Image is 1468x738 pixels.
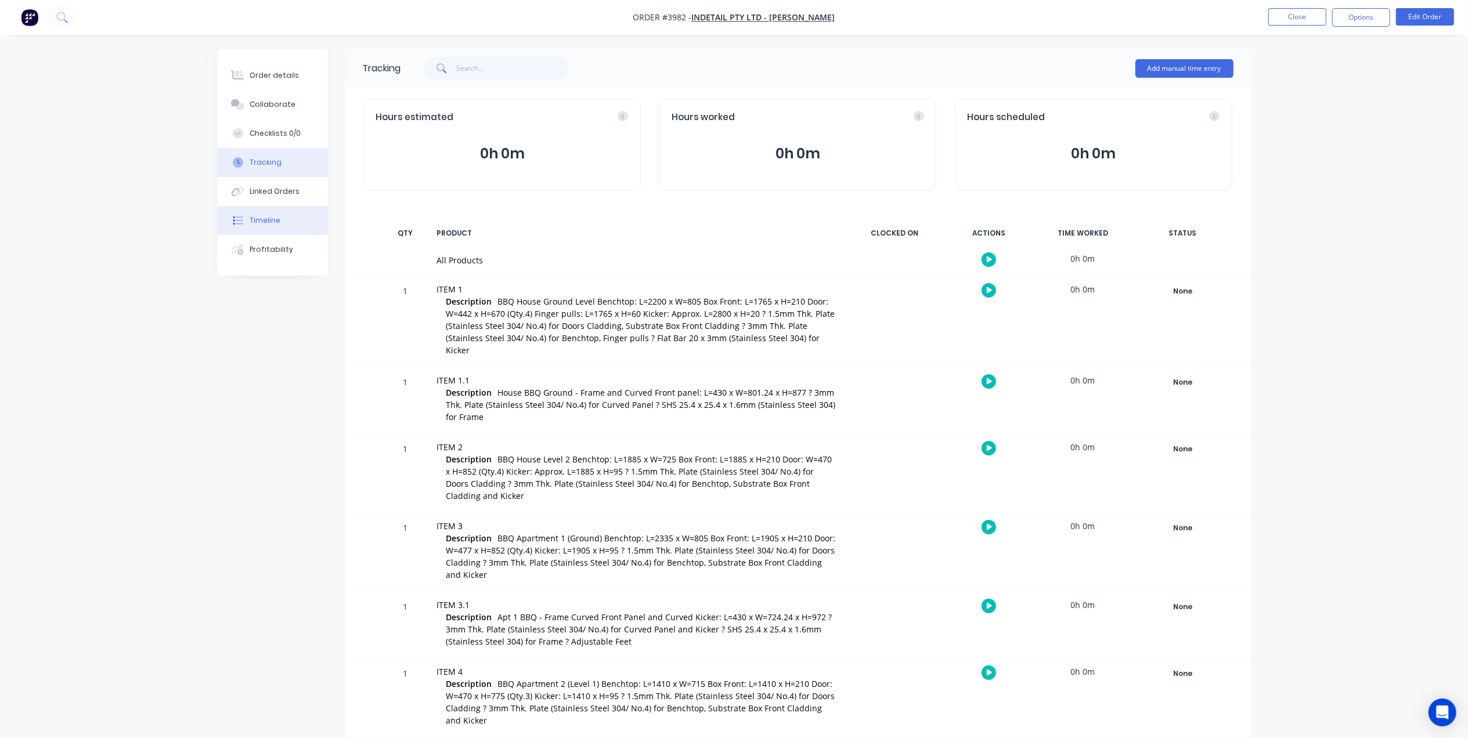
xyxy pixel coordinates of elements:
button: None [1141,283,1225,299]
div: 1 [388,660,423,737]
button: Linked Orders [218,177,328,206]
button: Tracking [218,148,328,177]
div: Timeline [250,215,280,226]
div: Order details [250,70,299,81]
button: None [1141,665,1225,682]
div: 0h 0m [1040,367,1127,393]
div: 1 [388,594,423,658]
img: Factory [21,9,38,26]
input: Search... [456,57,569,80]
div: Linked Orders [250,186,300,197]
span: Description [446,678,492,690]
div: 0h 0m [1040,245,1127,272]
span: Order #3982 - [633,12,692,23]
button: None [1141,520,1225,536]
div: 0h 0m [1040,592,1127,618]
div: PRODUCT [430,221,845,245]
button: Checklists 0/0 [218,119,328,148]
div: Profitability [250,244,293,255]
button: Add manual time entry [1135,59,1233,78]
div: None [1141,666,1225,681]
div: Tracking [363,62,401,75]
button: None [1141,599,1225,615]
span: Hours estimated [376,111,454,124]
button: Edit Order [1396,8,1454,26]
div: None [1141,599,1225,614]
button: 0h 0m [967,143,1220,165]
div: ITEM 3.1 [437,599,838,611]
div: CLOCKED ON [852,221,939,245]
span: Description [446,453,492,465]
div: ITEM 1.1 [437,374,838,386]
div: ITEM 2 [437,441,838,453]
span: Hours scheduled [967,111,1045,124]
div: 0h 0m [1040,513,1127,539]
button: None [1141,374,1225,390]
div: TIME WORKED [1040,221,1127,245]
span: Description [446,611,492,623]
div: STATUS [1134,221,1232,245]
button: Options [1332,8,1390,27]
div: Collaborate [250,99,295,110]
button: 0h 0m [376,143,629,165]
div: 0h 0m [1040,276,1127,302]
a: Indetail Pty Ltd - [PERSON_NAME] [692,12,835,23]
div: 1 [388,436,423,512]
button: Order details [218,61,328,90]
span: BBQ Apartment 1 (Ground) Benchtop: L=2335 x W=805 Box Front: L=1905 x H=210 Door: W=477 x H=852 (... [446,533,836,580]
div: 1 [388,369,423,433]
div: Checklists 0/0 [250,128,301,139]
button: None [1141,441,1225,457]
button: Profitability [218,235,328,264]
div: 0h 0m [1040,659,1127,685]
span: Description [446,386,492,399]
button: Close [1268,8,1326,26]
span: Apt 1 BBQ - Frame Curved Front Panel and Curved Kicker: L=430 x W=724.24 x H=972 ? 3mm Thk. Plate... [446,612,832,647]
div: All Products [437,254,838,266]
div: Tracking [250,157,282,168]
div: QTY [388,221,423,245]
div: None [1141,375,1225,390]
div: 1 [388,278,423,367]
div: None [1141,442,1225,457]
span: BBQ Apartment 2 (Level 1) Benchtop: L=1410 x W=715 Box Front: L=1410 x H=210 Door: W=470 x H=775 ... [446,678,835,726]
div: ACTIONS [946,221,1033,245]
span: Description [446,532,492,544]
span: Description [446,295,492,307]
div: None [1141,520,1225,536]
div: 0h 0m [1040,434,1127,460]
div: Open Intercom Messenger [1429,699,1456,726]
span: House BBQ Ground - Frame and Curved Front panel: L=430 x W=801.24 x H=877 ? 3mm Thk. Plate (Stain... [446,387,836,422]
div: ITEM 4 [437,665,838,678]
div: None [1141,284,1225,299]
div: ITEM 1 [437,283,838,295]
span: BBQ House Level 2 Benchtop: L=1885 x W=725 Box Front: L=1885 x H=210 Door: W=470 x H=852 (Qty.4) ... [446,454,832,501]
button: Collaborate [218,90,328,119]
div: ITEM 3 [437,520,838,532]
button: 0h 0m [672,143,924,165]
button: Timeline [218,206,328,235]
span: BBQ House Ground Level Benchtop: L=2200 x W=805 Box Front: L=1765 x H=210 Door: W=442 x H=670 (Qt... [446,296,835,356]
div: 1 [388,515,423,591]
span: Hours worked [672,111,735,124]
